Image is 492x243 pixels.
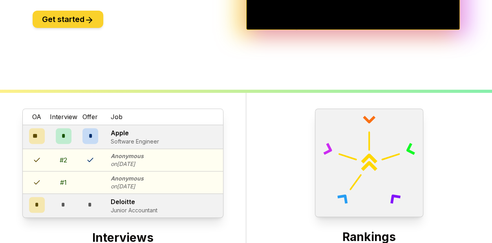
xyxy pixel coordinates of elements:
[82,112,98,121] span: Offer
[33,16,103,24] a: Get started
[111,197,157,206] p: Deloitte
[111,206,157,214] p: Junior Accountant
[111,160,144,168] p: on [DATE]
[60,178,67,187] div: # 1
[60,155,67,165] div: # 2
[111,128,159,138] p: Apple
[111,138,159,145] p: Software Engineer
[50,112,77,121] span: Interview
[111,152,144,160] p: Anonymous
[111,182,144,190] p: on [DATE]
[33,11,103,28] button: Get started
[32,112,41,121] span: OA
[111,112,123,121] span: Job
[111,175,144,182] p: Anonymous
